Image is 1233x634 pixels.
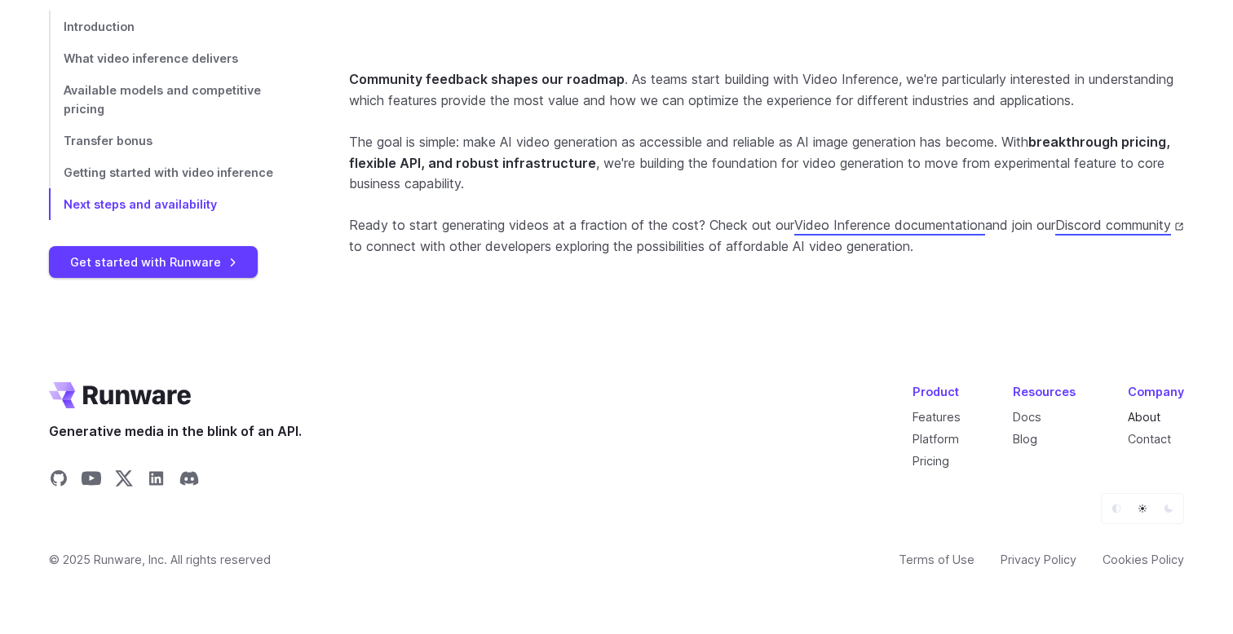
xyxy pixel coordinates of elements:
span: © 2025 Runware, Inc. All rights reserved [49,550,271,569]
a: About [1128,410,1160,424]
a: Share on GitHub [49,469,68,493]
a: Available models and competitive pricing [49,74,297,125]
a: Transfer bonus [49,125,297,156]
a: Next steps and availability [49,188,297,220]
a: Go to / [49,382,191,408]
a: Share on X [114,469,134,493]
a: Share on LinkedIn [147,469,166,493]
strong: breakthrough pricing, flexible API, and robust infrastructure [349,134,1170,171]
a: Cookies Policy [1103,550,1184,569]
p: Ready to start generating videos at a fraction of the cost? Check out our and join our to connect... [349,215,1184,257]
a: Share on Discord [179,469,199,493]
a: Platform [913,432,959,446]
div: Resources [1013,382,1076,401]
span: Available models and competitive pricing [64,83,261,116]
a: Discord community [1055,217,1184,233]
a: Features [913,410,961,424]
p: The goal is simple: make AI video generation as accessible and reliable as AI image generation ha... [349,132,1184,195]
div: Product [913,382,961,401]
span: Generative media in the blink of an API. [49,421,302,442]
strong: Community feedback shapes our roadmap [349,71,625,87]
a: Terms of Use [899,550,974,569]
span: Next steps and availability [64,197,217,211]
button: Light [1131,497,1154,520]
a: Docs [1013,410,1041,424]
span: Getting started with video inference [64,165,273,179]
a: Contact [1128,432,1171,446]
a: Share on YouTube [82,469,101,493]
span: What video inference delivers [64,51,238,65]
button: Dark [1157,497,1180,520]
span: Transfer bonus [64,134,152,147]
a: Blog [1013,432,1037,446]
a: Privacy Policy [1001,550,1076,569]
a: Getting started with video inference [49,156,297,188]
ul: Theme selector [1101,493,1184,524]
span: Introduction [64,20,135,33]
a: Pricing [913,454,949,468]
div: Company [1128,382,1184,401]
a: Get started with Runware [49,246,258,278]
a: Video Inference documentation [794,217,985,233]
a: What video inference delivers [49,42,297,74]
p: . As teams start building with Video Inference, we're particularly interested in understanding wh... [349,69,1184,111]
button: Default [1105,497,1128,520]
a: Introduction [49,11,297,42]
